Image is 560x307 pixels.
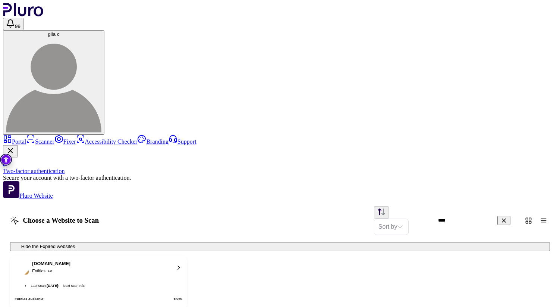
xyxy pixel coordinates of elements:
div: [DOMAIN_NAME] [32,261,70,267]
button: Open notifications, you have 128 new notifications [3,18,23,30]
button: Change content view type to table [537,214,550,227]
a: Scanner [26,138,54,145]
h1: Choose a Website to Scan [10,216,99,225]
a: Branding [137,138,169,145]
button: Close Two-factor authentication notification [3,145,18,157]
span: n/a [79,284,85,288]
button: Clear search field [497,216,510,225]
a: Open Pluro Website [3,192,53,199]
div: 10 [48,268,51,274]
a: Portal [3,138,26,145]
a: Accessibility Checker [76,138,138,145]
img: gila c [6,37,101,132]
aside: Sidebar menu [3,135,557,199]
div: Entities: [32,268,70,274]
button: Change sorting direction [374,206,389,219]
div: Set sorting [374,219,409,235]
a: Fixer [54,138,76,145]
a: Support [169,138,196,145]
a: Logo [3,11,44,18]
input: Website Search [433,214,534,227]
span: 99 [15,24,21,29]
span: 10 / [173,297,178,301]
span: [DATE] [47,284,58,288]
span: gila c [48,31,59,37]
button: gila cgila c [3,30,104,135]
li: Next scan : [62,283,86,289]
div: Entities Available: [15,297,44,301]
li: Last scan : [29,283,59,289]
div: Secure your account with a two-factor authentication. [3,175,557,181]
div: 25 [173,297,182,301]
a: Two-factor authentication [3,157,557,175]
button: Hide the Expired websites [10,242,550,251]
div: Two-factor authentication [3,168,557,175]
